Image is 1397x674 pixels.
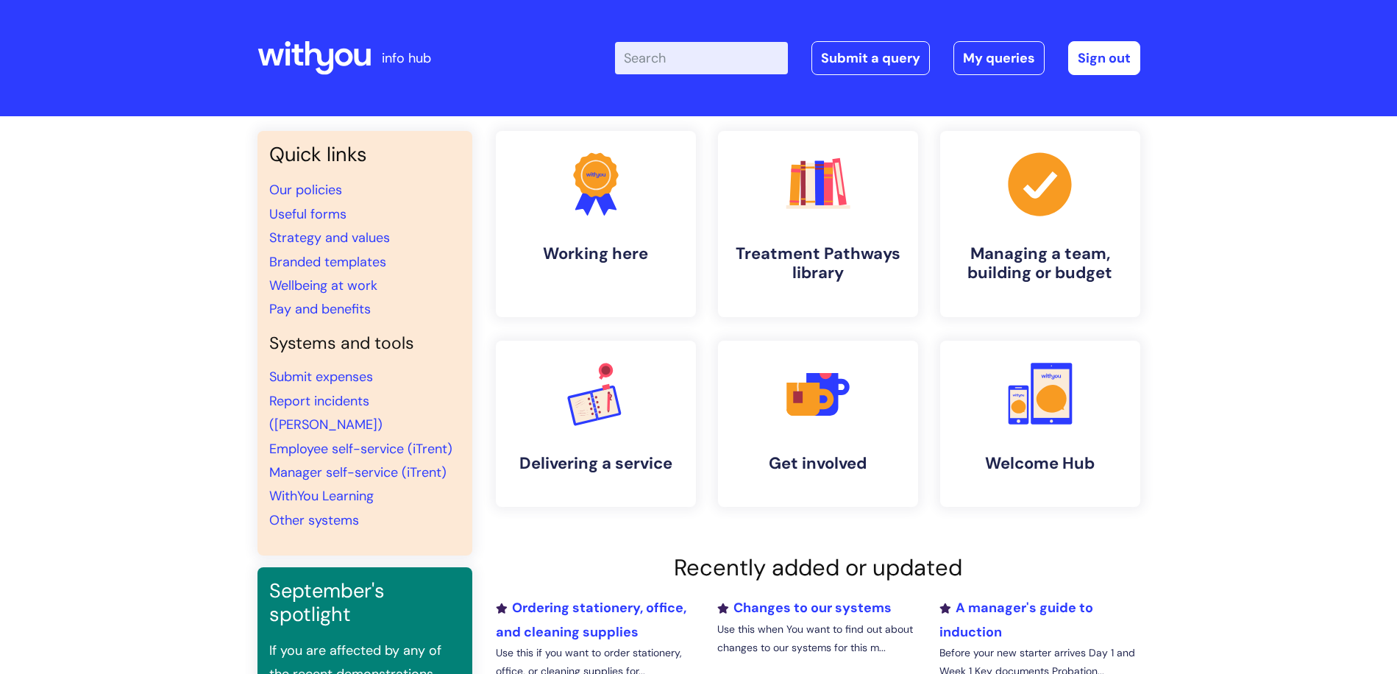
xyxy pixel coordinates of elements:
[269,300,371,318] a: Pay and benefits
[496,131,696,317] a: Working here
[615,41,1140,75] div: | -
[952,244,1128,283] h4: Managing a team, building or budget
[717,599,892,617] a: Changes to our systems
[496,599,686,640] a: Ordering stationery, office, and cleaning supplies
[952,454,1128,473] h4: Welcome Hub
[1068,41,1140,75] a: Sign out
[508,454,684,473] h4: Delivering a service
[717,620,917,657] p: Use this when You want to find out about changes to our systems for this m...
[269,368,373,386] a: Submit expenses
[615,42,788,74] input: Search
[269,392,383,433] a: Report incidents ([PERSON_NAME])
[269,333,461,354] h4: Systems and tools
[269,181,342,199] a: Our policies
[269,229,390,246] a: Strategy and values
[269,579,461,627] h3: September's spotlight
[730,454,906,473] h4: Get involved
[382,46,431,70] p: info hub
[269,143,461,166] h3: Quick links
[811,41,930,75] a: Submit a query
[269,464,447,481] a: Manager self-service (iTrent)
[718,131,918,317] a: Treatment Pathways library
[496,554,1140,581] h2: Recently added or updated
[496,341,696,507] a: Delivering a service
[269,511,359,529] a: Other systems
[269,487,374,505] a: WithYou Learning
[269,277,377,294] a: Wellbeing at work
[953,41,1045,75] a: My queries
[940,131,1140,317] a: Managing a team, building or budget
[940,341,1140,507] a: Welcome Hub
[939,599,1093,640] a: A manager's guide to induction
[718,341,918,507] a: Get involved
[269,205,346,223] a: Useful forms
[269,440,452,458] a: Employee self-service (iTrent)
[730,244,906,283] h4: Treatment Pathways library
[508,244,684,263] h4: Working here
[269,253,386,271] a: Branded templates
